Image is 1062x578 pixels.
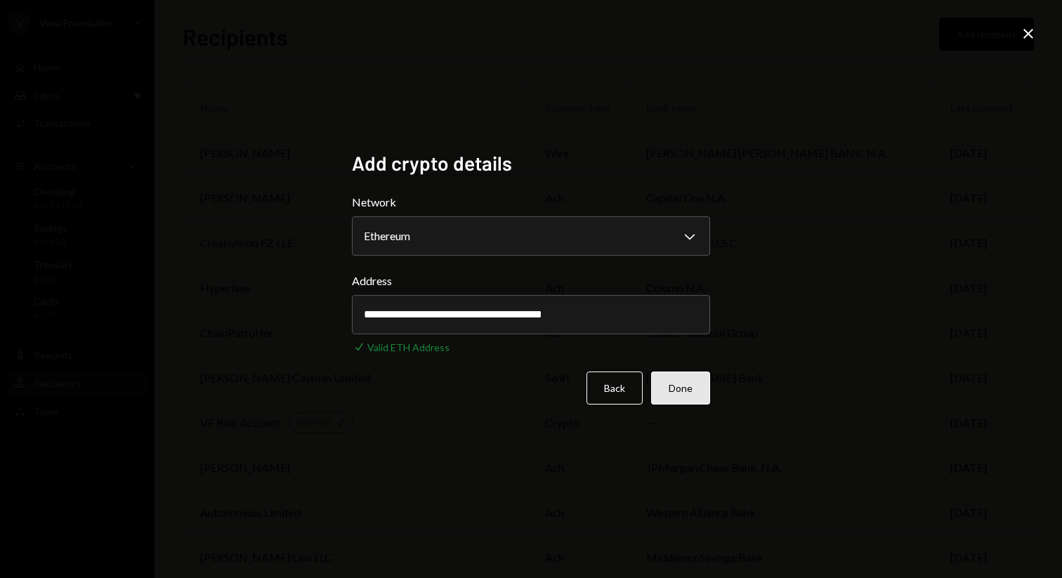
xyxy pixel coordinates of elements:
[352,194,710,211] label: Network
[367,340,450,355] div: Valid ETH Address
[352,150,710,177] h2: Add crypto details
[586,372,643,405] button: Back
[352,272,710,289] label: Address
[352,216,710,256] button: Network
[651,372,710,405] button: Done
